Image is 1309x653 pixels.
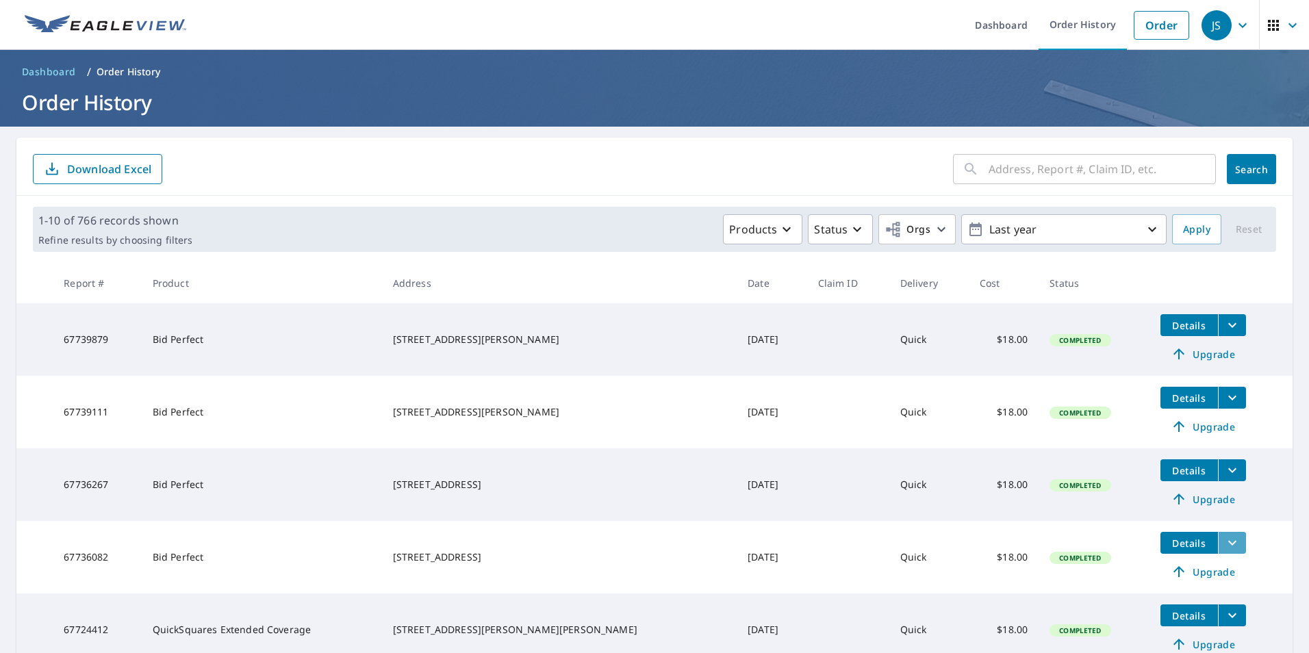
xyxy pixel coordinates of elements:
[984,218,1144,242] p: Last year
[1202,10,1232,40] div: JS
[1169,636,1238,652] span: Upgrade
[878,214,956,244] button: Orgs
[1051,481,1109,490] span: Completed
[1183,221,1210,238] span: Apply
[969,376,1039,448] td: $18.00
[393,550,726,564] div: [STREET_ADDRESS]
[1169,392,1210,405] span: Details
[38,212,192,229] p: 1-10 of 766 records shown
[889,448,969,521] td: Quick
[25,15,186,36] img: EV Logo
[1169,537,1210,550] span: Details
[737,376,806,448] td: [DATE]
[393,478,726,491] div: [STREET_ADDRESS]
[142,303,382,376] td: Bid Perfect
[889,521,969,593] td: Quick
[1169,563,1238,580] span: Upgrade
[1169,418,1238,435] span: Upgrade
[38,234,192,246] p: Refine results by choosing filters
[1051,408,1109,418] span: Completed
[737,521,806,593] td: [DATE]
[1169,319,1210,332] span: Details
[737,263,806,303] th: Date
[737,448,806,521] td: [DATE]
[889,303,969,376] td: Quick
[729,221,777,238] p: Products
[142,376,382,448] td: Bid Perfect
[737,303,806,376] td: [DATE]
[1218,604,1246,626] button: filesDropdownBtn-67724412
[1238,163,1265,176] span: Search
[67,162,151,177] p: Download Excel
[1160,387,1218,409] button: detailsBtn-67739111
[1051,553,1109,563] span: Completed
[961,214,1167,244] button: Last year
[16,61,1293,83] nav: breadcrumb
[1160,415,1246,437] a: Upgrade
[87,64,91,80] li: /
[393,405,726,419] div: [STREET_ADDRESS][PERSON_NAME]
[1169,464,1210,477] span: Details
[53,263,141,303] th: Report #
[22,65,76,79] span: Dashboard
[814,221,848,238] p: Status
[1169,346,1238,362] span: Upgrade
[53,521,141,593] td: 67736082
[53,303,141,376] td: 67739879
[1160,532,1218,554] button: detailsBtn-67736082
[142,448,382,521] td: Bid Perfect
[16,61,81,83] a: Dashboard
[969,263,1039,303] th: Cost
[969,448,1039,521] td: $18.00
[16,88,1293,116] h1: Order History
[393,623,726,637] div: [STREET_ADDRESS][PERSON_NAME][PERSON_NAME]
[382,263,737,303] th: Address
[142,521,382,593] td: Bid Perfect
[1039,263,1149,303] th: Status
[807,263,889,303] th: Claim ID
[1160,561,1246,582] a: Upgrade
[808,214,873,244] button: Status
[1160,488,1246,510] a: Upgrade
[989,150,1216,188] input: Address, Report #, Claim ID, etc.
[885,221,930,238] span: Orgs
[1051,626,1109,635] span: Completed
[1160,343,1246,365] a: Upgrade
[53,376,141,448] td: 67739111
[1227,154,1276,184] button: Search
[889,376,969,448] td: Quick
[1051,335,1109,345] span: Completed
[1218,314,1246,336] button: filesDropdownBtn-67739879
[1160,604,1218,626] button: detailsBtn-67724412
[969,303,1039,376] td: $18.00
[97,65,161,79] p: Order History
[1169,609,1210,622] span: Details
[1160,314,1218,336] button: detailsBtn-67739879
[1169,491,1238,507] span: Upgrade
[969,521,1039,593] td: $18.00
[53,448,141,521] td: 67736267
[1160,459,1218,481] button: detailsBtn-67736267
[1218,532,1246,554] button: filesDropdownBtn-67736082
[1218,387,1246,409] button: filesDropdownBtn-67739111
[1218,459,1246,481] button: filesDropdownBtn-67736267
[142,263,382,303] th: Product
[33,154,162,184] button: Download Excel
[1172,214,1221,244] button: Apply
[393,333,726,346] div: [STREET_ADDRESS][PERSON_NAME]
[889,263,969,303] th: Delivery
[1134,11,1189,40] a: Order
[723,214,802,244] button: Products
